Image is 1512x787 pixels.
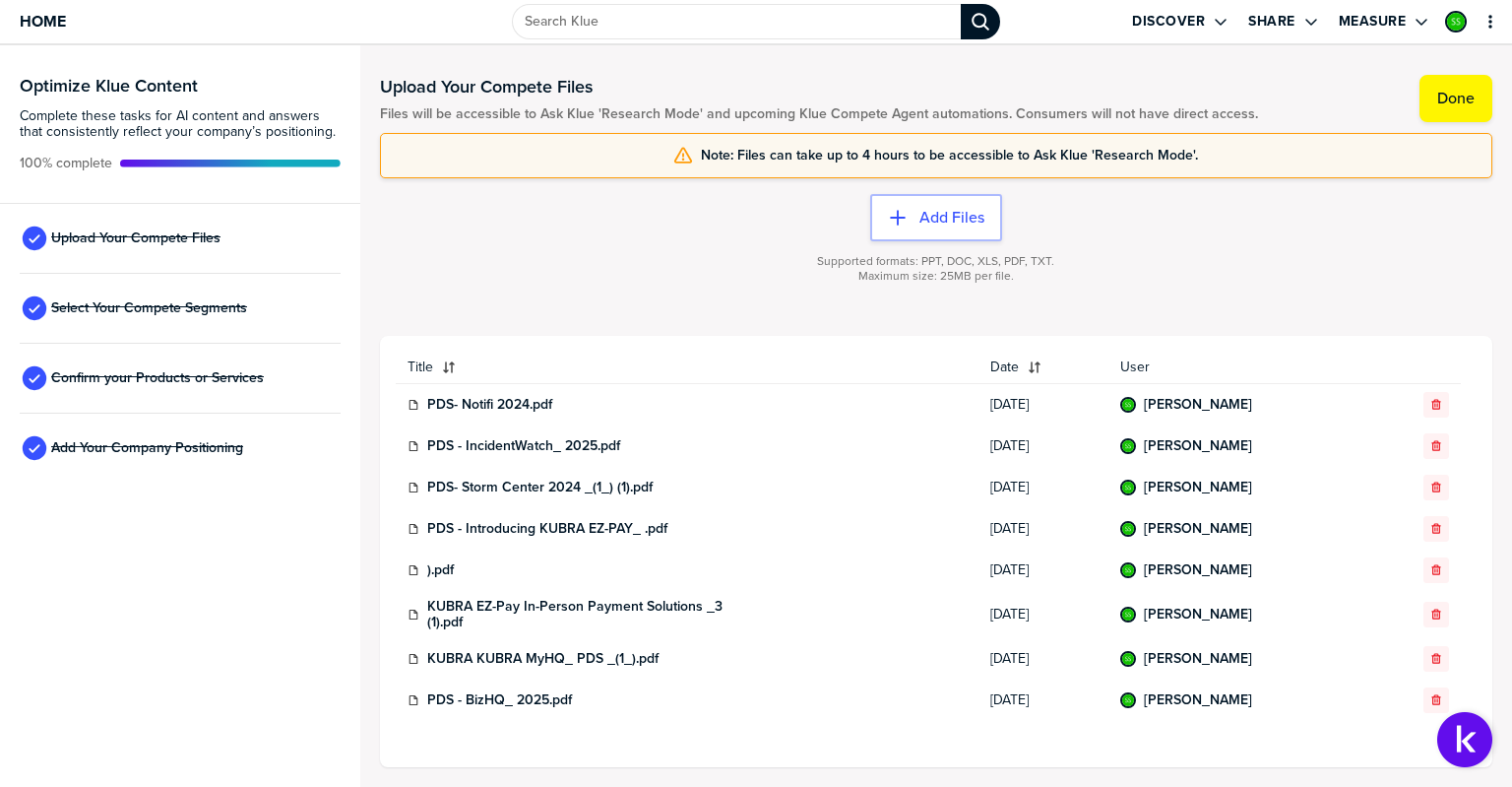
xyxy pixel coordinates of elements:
a: [PERSON_NAME] [1144,562,1252,578]
label: Measure [1339,13,1407,31]
a: [PERSON_NAME] [1144,607,1252,623]
a: [PERSON_NAME] [1144,397,1252,413]
a: [PERSON_NAME] [1144,480,1252,495]
span: [DATE] [990,397,1097,413]
a: PDS - BizHQ_ 2025.pdf [427,692,572,708]
span: [DATE] [990,607,1097,623]
span: [DATE] [990,651,1097,667]
a: PDS - Introducing KUBRA EZ-PAY_ .pdf [427,521,667,537]
label: Discover [1132,13,1205,31]
label: Share [1248,13,1295,31]
span: [DATE] [990,692,1097,708]
span: Select Your Compete Segments [51,300,247,316]
img: 835dc8815039fa112076883849fdc61a-sml.png [1447,13,1465,31]
a: PDS- Notifi 2024.pdf [427,397,552,413]
span: Confirm your Products or Services [51,370,264,386]
div: Sara Small [1120,397,1136,413]
img: 835dc8815039fa112076883849fdc61a-sml.png [1122,564,1134,576]
button: Done [1419,75,1492,122]
input: Search Klue [512,4,961,39]
div: Sara Small [1120,521,1136,537]
img: 835dc8815039fa112076883849fdc61a-sml.png [1122,653,1134,665]
span: [DATE] [990,438,1097,454]
button: Date [978,352,1108,383]
button: Open Support Center [1437,712,1492,767]
span: [DATE] [990,480,1097,495]
img: 835dc8815039fa112076883849fdc61a-sml.png [1122,523,1134,535]
span: [DATE] [990,521,1097,537]
div: Sara Small [1120,607,1136,623]
img: 835dc8815039fa112076883849fdc61a-sml.png [1122,609,1134,621]
label: Done [1437,89,1475,108]
div: Sara Small [1120,480,1136,495]
img: 835dc8815039fa112076883849fdc61a-sml.png [1122,482,1134,493]
a: KUBRA EZ-Pay In-Person Payment Solutions _3 (1).pdf [427,599,723,630]
a: ).pdf [427,562,454,578]
div: Sara Small [1120,562,1136,578]
a: [PERSON_NAME] [1144,692,1252,708]
a: KUBRA KUBRA MyHQ_ PDS _(1_).pdf [427,651,659,667]
a: PDS - IncidentWatch_ 2025.pdf [427,438,620,454]
span: Note: Files can take up to 4 hours to be accessible to Ask Klue 'Research Mode'. [701,148,1198,164]
div: Sara Small [1120,651,1136,667]
span: [DATE] [990,562,1097,578]
span: Complete these tasks for AI content and answers that consistently reflect your company’s position... [20,108,341,140]
span: Title [408,360,433,375]
button: Title [396,352,978,383]
span: Files will be accessible to Ask Klue 'Research Mode' and upcoming Klue Compete Agent automations.... [380,106,1258,122]
img: 835dc8815039fa112076883849fdc61a-sml.png [1122,694,1134,706]
a: Edit Profile [1443,9,1469,34]
span: Home [20,13,66,30]
button: Add Files [870,194,1002,241]
img: 835dc8815039fa112076883849fdc61a-sml.png [1122,399,1134,411]
span: Add Your Company Positioning [51,440,243,456]
span: Active [20,156,112,171]
a: [PERSON_NAME] [1144,651,1252,667]
span: Maximum size: 25MB per file. [858,269,1014,284]
h1: Upload Your Compete Files [380,75,1258,98]
a: [PERSON_NAME] [1144,438,1252,454]
span: Upload Your Compete Files [51,230,220,246]
div: Sara Small [1120,438,1136,454]
div: Sara Small [1445,11,1467,33]
span: User [1120,360,1364,375]
img: 835dc8815039fa112076883849fdc61a-sml.png [1122,440,1134,452]
a: [PERSON_NAME] [1144,521,1252,537]
span: Date [990,360,1019,375]
a: PDS- Storm Center 2024 _(1_) (1).pdf [427,480,653,495]
h3: Optimize Klue Content [20,77,341,95]
span: Supported formats: PPT, DOC, XLS, PDF, TXT. [817,254,1054,269]
div: Search Klue [961,4,1000,39]
div: Sara Small [1120,692,1136,708]
label: Add Files [919,208,984,228]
